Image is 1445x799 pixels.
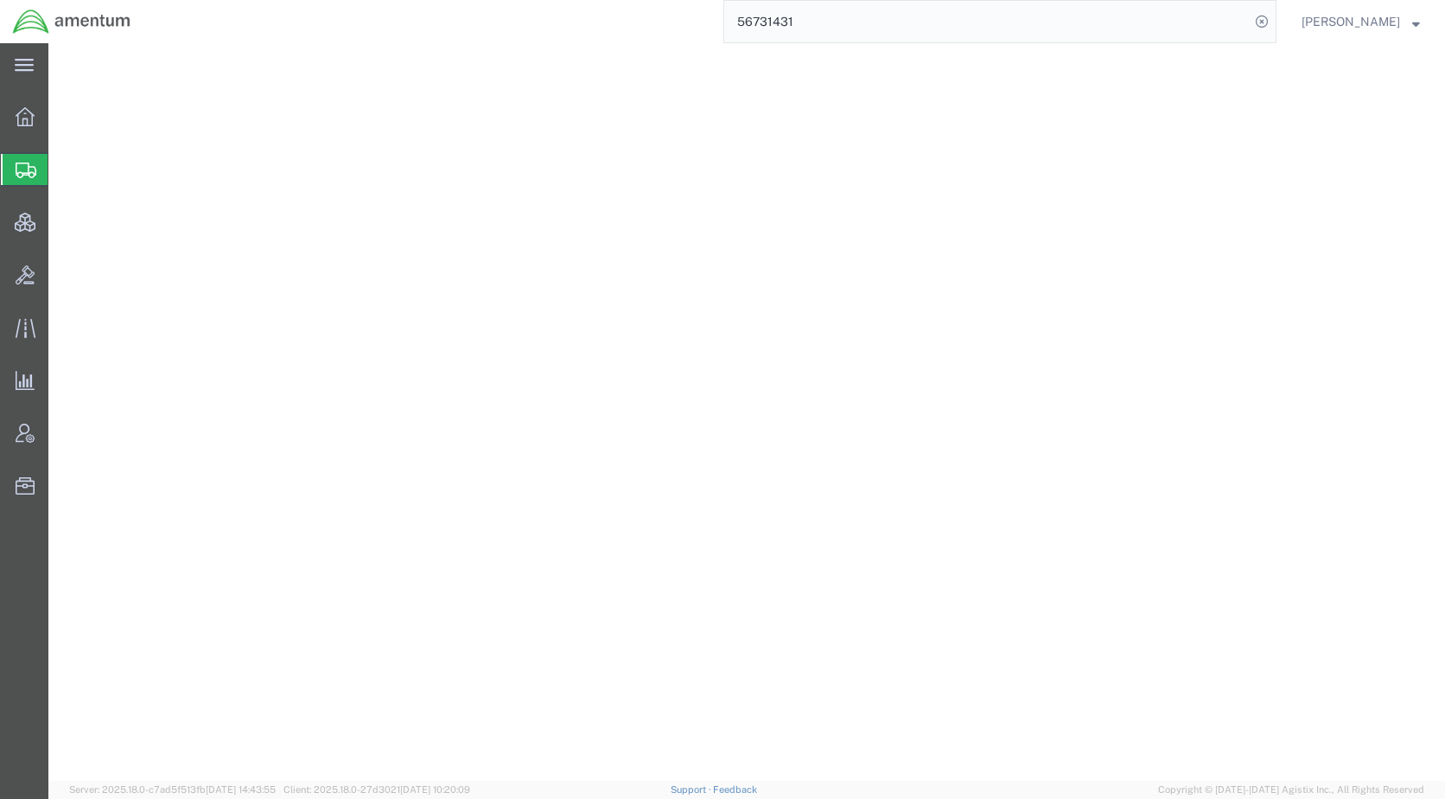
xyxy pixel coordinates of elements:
[1301,11,1421,32] button: [PERSON_NAME]
[69,784,276,795] span: Server: 2025.18.0-c7ad5f513fb
[12,9,131,35] img: logo
[206,784,276,795] span: [DATE] 14:43:55
[713,784,757,795] a: Feedback
[1302,12,1400,31] span: Kent Gilman
[283,784,470,795] span: Client: 2025.18.0-27d3021
[400,784,470,795] span: [DATE] 10:20:09
[724,1,1250,42] input: Search for shipment number, reference number
[1158,783,1424,797] span: Copyright © [DATE]-[DATE] Agistix Inc., All Rights Reserved
[671,784,714,795] a: Support
[48,43,1445,781] iframe: FS Legacy Container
